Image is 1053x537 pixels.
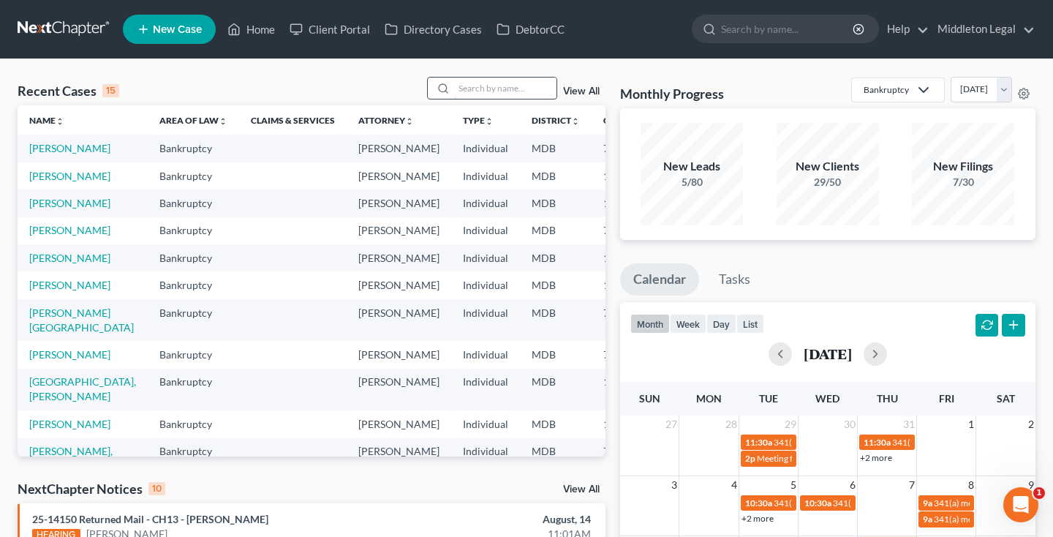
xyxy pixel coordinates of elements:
td: [PERSON_NAME] [347,162,451,189]
td: 13 [592,369,665,410]
td: 13 [592,189,665,217]
td: [PERSON_NAME] [347,299,451,341]
div: 7/30 [912,175,1014,189]
a: [GEOGRAPHIC_DATA], [PERSON_NAME] [29,375,136,402]
td: MDB [520,162,592,189]
button: day [706,314,736,334]
td: Individual [451,135,520,162]
td: Individual [451,162,520,189]
div: Recent Cases [18,82,119,99]
a: DebtorCC [489,16,572,42]
td: MDB [520,189,592,217]
span: 28 [724,416,739,433]
span: 9a [923,514,932,525]
td: Bankruptcy [148,217,239,244]
td: Individual [451,438,520,480]
td: Individual [451,271,520,298]
a: [PERSON_NAME][GEOGRAPHIC_DATA] [29,307,134,334]
span: Meeting for [PERSON_NAME] [757,453,872,464]
td: Individual [451,217,520,244]
td: MDB [520,244,592,271]
h3: Monthly Progress [620,85,724,102]
td: Bankruptcy [148,299,239,341]
span: 2p [745,453,755,464]
a: Home [220,16,282,42]
span: 31 [902,416,916,433]
td: Individual [451,369,520,410]
span: 5 [789,476,798,494]
a: Calendar [620,263,699,296]
span: 11:30a [864,437,891,448]
a: [PERSON_NAME], Sibrea [29,445,113,472]
a: Help [880,16,929,42]
td: MDB [520,438,592,480]
td: Bankruptcy [148,438,239,480]
a: Directory Cases [377,16,489,42]
a: Middleton Legal [930,16,1035,42]
td: [PERSON_NAME] [347,244,451,271]
a: View All [563,86,600,97]
span: 341(a) meeting for [PERSON_NAME] [774,497,915,508]
td: MDB [520,271,592,298]
span: Tue [759,392,778,405]
td: MDB [520,369,592,410]
td: [PERSON_NAME] [347,189,451,217]
a: [PERSON_NAME] [29,348,110,361]
a: Attorneyunfold_more [358,115,414,126]
div: 10 [148,482,165,495]
span: Wed [815,392,839,405]
td: 7 [592,217,665,244]
span: Thu [877,392,898,405]
td: 7 [592,438,665,480]
span: Fri [939,392,954,405]
a: Nameunfold_more [29,115,64,126]
td: 7 [592,299,665,341]
span: 9a [923,497,932,508]
span: Sun [639,392,660,405]
td: Bankruptcy [148,369,239,410]
td: 13 [592,244,665,271]
td: Bankruptcy [148,341,239,368]
td: [PERSON_NAME] [347,271,451,298]
span: 1 [967,416,975,433]
td: [PERSON_NAME] [347,135,451,162]
div: 15 [102,84,119,97]
a: Chapterunfold_more [603,115,653,126]
span: 6 [848,476,857,494]
div: August, 14 [414,512,590,527]
td: MDB [520,135,592,162]
td: Bankruptcy [148,244,239,271]
span: 2 [1027,416,1035,433]
a: +2 more [741,513,774,524]
span: Sat [997,392,1015,405]
div: 29/50 [777,175,879,189]
td: MDB [520,341,592,368]
td: Individual [451,410,520,438]
td: Bankruptcy [148,135,239,162]
span: 3 [670,476,679,494]
a: [PERSON_NAME] [29,224,110,236]
td: Bankruptcy [148,410,239,438]
input: Search by name... [454,78,556,99]
span: 8 [967,476,975,494]
a: [PERSON_NAME] [29,252,110,264]
span: New Case [153,24,202,35]
td: Individual [451,341,520,368]
a: 25-14150 Returned Mail - CH13 - [PERSON_NAME] [32,513,268,525]
i: unfold_more [485,117,494,126]
a: Client Portal [282,16,377,42]
a: Districtunfold_more [532,115,580,126]
td: MDB [520,410,592,438]
td: [PERSON_NAME] [347,438,451,480]
span: 11:30a [745,437,772,448]
span: 341(a) meeting for [PERSON_NAME] [833,497,974,508]
h2: [DATE] [804,346,852,361]
input: Search by name... [721,15,855,42]
span: 9 [1027,476,1035,494]
span: 341(a) Meeting for [PERSON_NAME] [774,437,916,448]
span: 29 [783,416,798,433]
a: View All [563,484,600,495]
span: 1 [1033,487,1045,499]
div: New Clients [777,158,879,175]
span: 30 [842,416,857,433]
